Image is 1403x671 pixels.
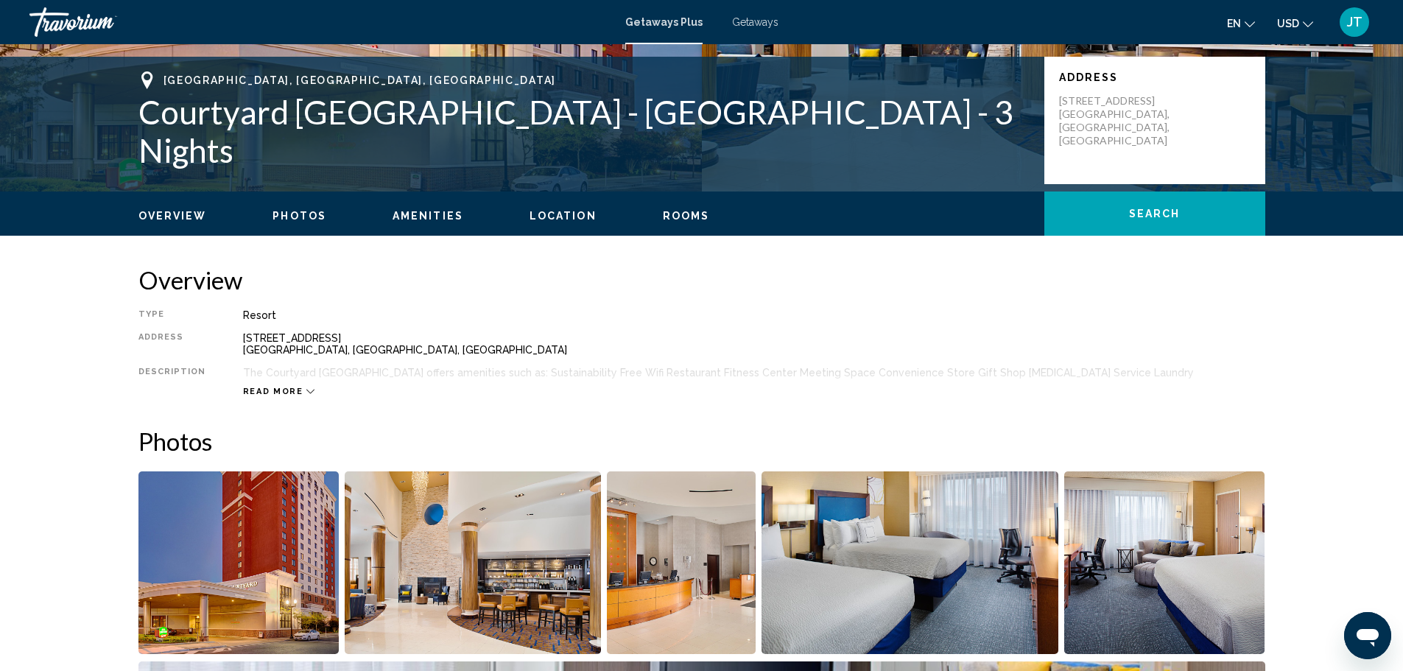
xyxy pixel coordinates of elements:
span: USD [1277,18,1299,29]
button: Open full-screen image slider [345,471,601,655]
span: Overview [138,210,207,222]
a: Getaways Plus [625,16,703,28]
span: [GEOGRAPHIC_DATA], [GEOGRAPHIC_DATA], [GEOGRAPHIC_DATA] [163,74,556,86]
h2: Photos [138,426,1265,456]
span: Amenities [393,210,463,222]
a: Getaways [732,16,778,28]
button: Open full-screen image slider [762,471,1058,655]
button: Search [1044,192,1265,236]
span: Read more [243,387,303,396]
button: Read more [243,386,315,397]
p: Address [1059,71,1251,83]
div: Address [138,332,206,356]
span: Search [1129,208,1181,220]
button: Change currency [1277,13,1313,34]
h2: Overview [138,265,1265,295]
button: Overview [138,209,207,222]
button: Rooms [663,209,710,222]
span: en [1227,18,1241,29]
span: Photos [272,210,326,222]
button: Open full-screen image slider [607,471,756,655]
div: [STREET_ADDRESS] [GEOGRAPHIC_DATA], [GEOGRAPHIC_DATA], [GEOGRAPHIC_DATA] [243,332,1265,356]
div: Description [138,367,206,379]
button: Amenities [393,209,463,222]
button: Open full-screen image slider [1064,471,1265,655]
button: Open full-screen image slider [138,471,340,655]
div: Resort [243,309,1265,321]
span: Rooms [663,210,710,222]
iframe: Button to launch messaging window [1344,612,1391,659]
span: Location [530,210,597,222]
span: JT [1347,15,1362,29]
button: User Menu [1335,7,1374,38]
button: Location [530,209,597,222]
button: Photos [272,209,326,222]
a: Travorium [29,7,611,37]
p: [STREET_ADDRESS] [GEOGRAPHIC_DATA], [GEOGRAPHIC_DATA], [GEOGRAPHIC_DATA] [1059,94,1177,147]
h1: Courtyard [GEOGRAPHIC_DATA] - [GEOGRAPHIC_DATA] - 3 Nights [138,93,1030,169]
button: Change language [1227,13,1255,34]
div: Type [138,309,206,321]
